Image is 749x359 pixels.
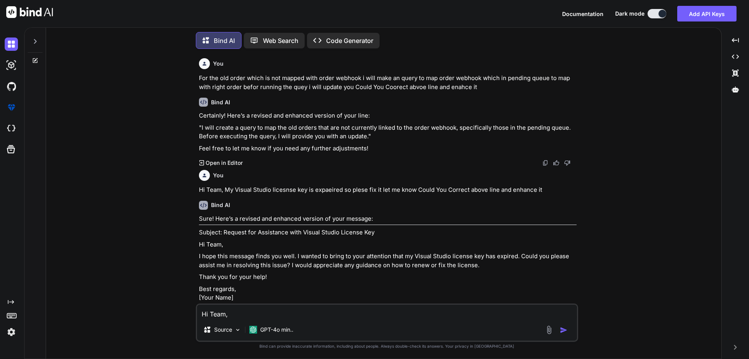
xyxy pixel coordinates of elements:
p: Hi Team, My Visual Studio licesnse key is expaeired so plese fix it let me know Could You Correct... [199,186,577,195]
p: I hope this message finds you well. I wanted to bring to your attention that my Visual Studio lic... [199,252,577,270]
h6: Bind AI [211,201,230,209]
p: "I will create a query to map the old orders that are not currently linked to the order webhook, ... [199,123,577,141]
p: Certainly! Here’s a revised and enhanced version of your line: [199,111,577,120]
img: attachment [545,325,554,334]
img: darkChat [5,38,18,51]
p: Hi Team, [199,240,577,249]
img: dislike [564,160,570,166]
p: Open in Editor [206,159,243,167]
p: Best regards, [Your Name] [199,285,577,302]
img: premium [5,101,18,114]
p: Feel free to let me know if you need any further adjustments! [199,144,577,153]
p: Sure! Here’s a revised and enhanced version of your message: [199,214,577,223]
img: icon [560,326,568,334]
img: Bind AI [6,6,53,18]
h6: You [213,171,224,179]
p: GPT-4o min.. [260,326,293,334]
span: Documentation [562,11,603,17]
p: Thank you for your help! [199,273,577,282]
img: like [553,160,559,166]
p: For the old order which is not mapped with order webhook i will make an query to map order webhoo... [199,74,577,91]
p: Source [214,326,232,334]
button: Add API Keys [677,6,737,21]
img: darkAi-studio [5,59,18,72]
span: Dark mode [615,10,644,18]
img: Pick Models [234,327,241,333]
img: copy [542,160,548,166]
img: GPT-4o mini [249,326,257,334]
img: settings [5,325,18,339]
img: githubDark [5,80,18,93]
h6: Bind AI [211,98,230,106]
img: cloudideIcon [5,122,18,135]
p: Web Search [263,36,298,45]
button: Documentation [562,10,603,18]
p: Bind AI [214,36,235,45]
p: Subject: Request for Assistance with Visual Studio License Key [199,228,577,237]
p: Code Generator [326,36,373,45]
p: Bind can provide inaccurate information, including about people. Always double-check its answers.... [196,343,578,349]
h6: You [213,60,224,68]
